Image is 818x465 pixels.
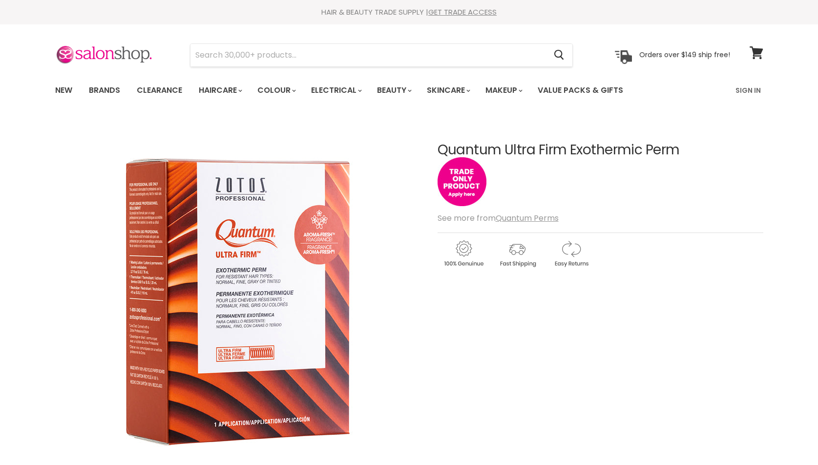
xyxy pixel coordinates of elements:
a: GET TRADE ACCESS [428,7,497,17]
a: Beauty [370,80,418,101]
nav: Main [43,76,776,105]
div: HAIR & BEAUTY TRADE SUPPLY | [43,7,776,17]
a: Colour [250,80,302,101]
ul: Main menu [48,76,680,105]
a: Makeup [478,80,528,101]
a: Haircare [191,80,248,101]
a: Quantum Perms [496,212,559,224]
a: New [48,80,80,101]
h1: Quantum Ultra Firm Exothermic Perm [438,143,763,158]
span: See more from [438,212,559,224]
a: Electrical [304,80,368,101]
a: Sign In [730,80,767,101]
img: tradeonly_small.jpg [438,157,486,206]
a: Value Packs & Gifts [530,80,630,101]
a: Brands [82,80,127,101]
img: shipping.gif [491,239,543,269]
img: returns.gif [545,239,597,269]
form: Product [190,43,573,67]
input: Search [190,44,546,66]
a: Clearance [129,80,189,101]
a: Skincare [419,80,476,101]
img: genuine.gif [438,239,489,269]
button: Search [546,44,572,66]
p: Orders over $149 ship free! [639,50,730,59]
img: Quantum Ultra Firm Exothermic Perm [91,154,384,447]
